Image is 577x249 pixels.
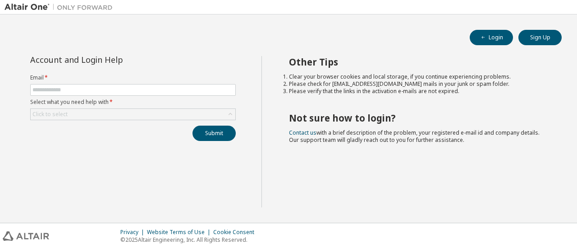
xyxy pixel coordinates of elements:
[147,229,213,236] div: Website Terms of Use
[213,229,260,236] div: Cookie Consent
[289,112,546,124] h2: Not sure how to login?
[5,3,117,12] img: Altair One
[289,88,546,95] li: Please verify that the links in the activation e-mails are not expired.
[470,30,513,45] button: Login
[120,236,260,244] p: © 2025 Altair Engineering, Inc. All Rights Reserved.
[31,109,235,120] div: Click to select
[30,56,195,63] div: Account and Login Help
[289,56,546,68] h2: Other Tips
[3,231,49,241] img: altair_logo.svg
[289,80,546,88] li: Please check for [EMAIL_ADDRESS][DOMAIN_NAME] mails in your junk or spam folder.
[518,30,562,45] button: Sign Up
[32,111,68,118] div: Click to select
[289,129,316,136] a: Contact us
[30,74,236,81] label: Email
[120,229,147,236] div: Privacy
[30,99,236,106] label: Select what you need help with
[289,129,540,144] span: with a brief description of the problem, your registered e-mail id and company details. Our suppo...
[192,126,236,141] button: Submit
[289,73,546,80] li: Clear your browser cookies and local storage, if you continue experiencing problems.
